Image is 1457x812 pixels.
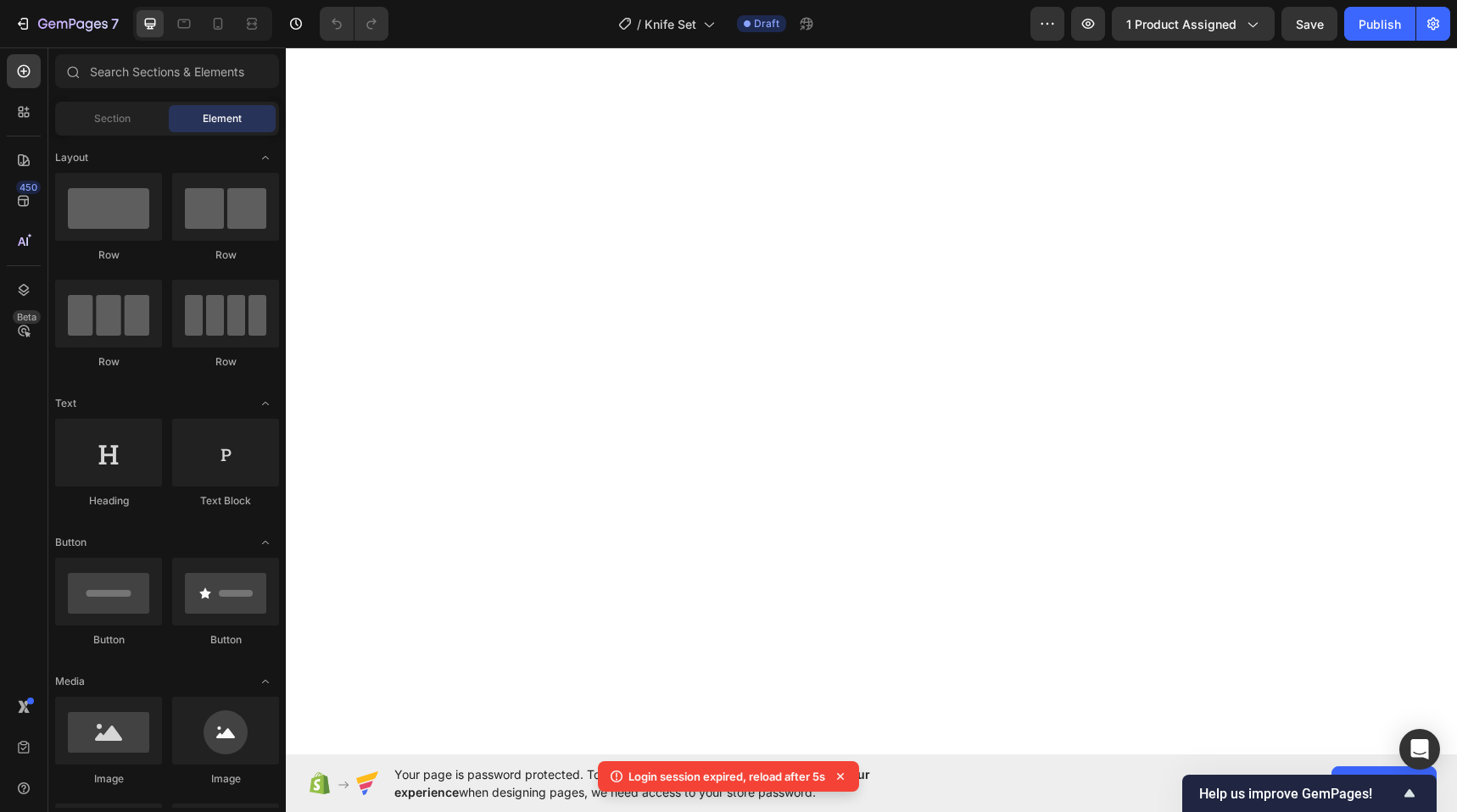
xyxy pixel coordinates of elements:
span: / [637,15,641,33]
div: Publish [1359,15,1401,33]
div: Text Block [172,493,279,509]
span: Toggle open [252,668,279,695]
div: Row [55,247,162,263]
div: Button [55,632,162,648]
div: Row [172,247,279,263]
button: 1 product assigned [1112,7,1275,41]
span: Section [94,111,131,126]
div: Heading [55,493,162,509]
span: Save [1296,17,1324,31]
div: Beta [13,310,41,324]
button: Allow access [1331,766,1437,800]
p: 7 [111,14,119,34]
div: Open Intercom Messenger [1399,729,1440,770]
span: Toggle open [252,144,279,171]
div: Image [55,771,162,787]
span: Button [55,535,87,550]
button: Publish [1344,7,1415,41]
span: Toggle open [252,390,279,417]
div: Row [172,354,279,370]
div: Undo/Redo [320,7,388,41]
button: Show survey - Help us improve GemPages! [1199,783,1420,804]
input: Search Sections & Elements [55,54,279,88]
span: Help us improve GemPages! [1199,786,1399,802]
span: Your page is password protected. To when designing pages, we need access to your store password. [394,765,936,801]
p: Login session expired, reload after 5s [628,768,825,785]
div: Row [55,354,162,370]
span: Toggle open [252,529,279,556]
button: Save [1281,7,1337,41]
span: 1 product assigned [1126,15,1236,33]
span: Draft [754,16,779,31]
span: Text [55,396,76,411]
span: Layout [55,150,88,165]
span: Media [55,674,85,689]
iframe: Design area [286,47,1457,754]
span: Knife Set [645,15,696,33]
div: Button [172,632,279,648]
button: 7 [7,7,126,41]
div: 450 [16,181,41,194]
span: Element [203,111,242,126]
div: Image [172,771,279,787]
